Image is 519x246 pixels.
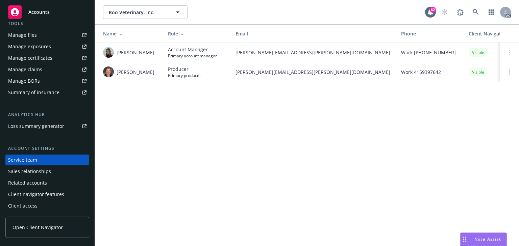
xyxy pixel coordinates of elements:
div: Role [168,30,225,37]
div: Name [103,30,157,37]
div: Visible [469,48,488,57]
a: Report a Bug [453,5,467,19]
div: Sales relationships [8,166,51,177]
span: Work [PHONE_NUMBER] [401,49,456,56]
a: Start snowing [438,5,451,19]
div: Drag to move [461,233,469,246]
span: Account Manager [168,46,217,53]
a: Related accounts [5,177,89,188]
div: Manage exposures [8,41,51,52]
span: [PERSON_NAME][EMAIL_ADDRESS][PERSON_NAME][DOMAIN_NAME] [236,69,390,76]
div: Account settings [5,145,89,152]
span: Roo Veterinary, Inc. [109,9,167,16]
div: Visible [469,68,488,76]
span: Primary account manager [168,53,217,59]
a: Manage certificates [5,53,89,63]
div: Related accounts [8,177,47,188]
div: Analytics hub [5,111,89,118]
div: Phone [401,30,458,37]
a: Search [469,5,483,19]
a: Manage files [5,30,89,40]
div: 62 [430,7,436,13]
div: Loss summary generator [8,121,64,132]
span: Nova Assist [474,236,501,242]
span: Open Client Navigator [13,224,63,231]
a: Service team [5,155,89,165]
a: Sales relationships [5,166,89,177]
div: Tools [5,20,89,27]
div: Service team [8,155,37,165]
a: Switch app [485,5,498,19]
span: Producer [168,65,201,73]
a: Manage exposures [5,41,89,52]
a: Loss summary generator [5,121,89,132]
img: photo [103,47,114,58]
div: Client access [8,200,38,211]
div: Manage BORs [8,76,40,86]
div: Email [236,30,390,37]
a: Client navigator features [5,189,89,200]
div: Manage certificates [8,53,52,63]
span: Work 4159397642 [401,69,441,76]
a: Summary of insurance [5,87,89,98]
div: Summary of insurance [8,87,59,98]
button: Roo Veterinary, Inc. [103,5,188,19]
a: Manage claims [5,64,89,75]
a: Manage BORs [5,76,89,86]
div: Manage claims [8,64,42,75]
button: Nova Assist [460,233,507,246]
div: Manage files [8,30,37,40]
a: Client access [5,200,89,211]
span: [PERSON_NAME] [117,69,154,76]
span: [PERSON_NAME][EMAIL_ADDRESS][PERSON_NAME][DOMAIN_NAME] [236,49,390,56]
div: Client navigator features [8,189,64,200]
img: photo [103,66,114,77]
span: Accounts [28,9,50,15]
span: Primary producer [168,73,201,78]
span: [PERSON_NAME] [117,49,154,56]
a: Accounts [5,3,89,22]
